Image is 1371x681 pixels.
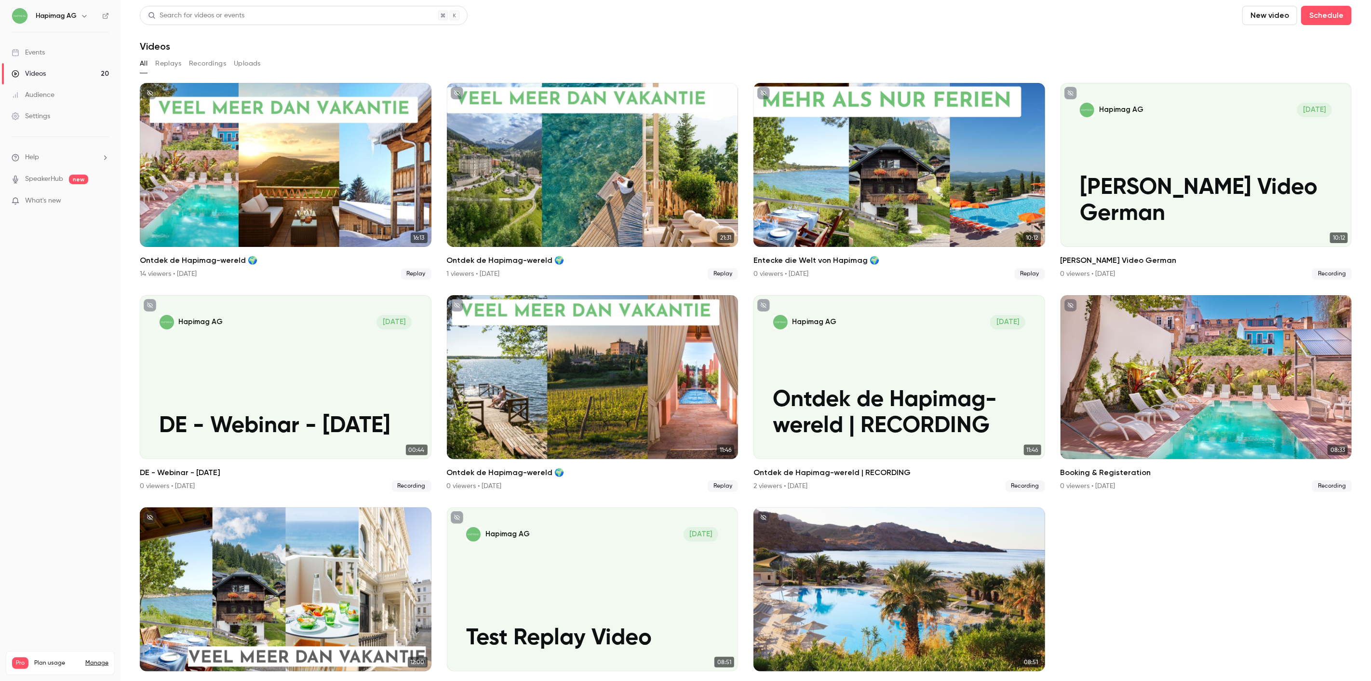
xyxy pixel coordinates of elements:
button: unpublished [757,299,770,312]
button: Replays [155,56,181,71]
h2: Ontdek de Hapimag-wereld 🌍 [447,467,739,478]
span: 00:44 [406,445,428,455]
span: 10:12 [1330,232,1348,243]
a: Nicole Video GermanHapimag AG[DATE][PERSON_NAME] Video German10:12[PERSON_NAME] Video German0 vie... [1061,83,1352,280]
button: unpublished [757,87,770,99]
section: Videos [140,6,1352,675]
button: Schedule [1301,6,1352,25]
div: Events [12,48,45,57]
button: unpublished [144,299,156,312]
div: Audience [12,90,54,100]
div: 14 viewers • [DATE] [140,269,197,279]
span: Recording [392,480,431,492]
p: Ontdek de Hapimag-wereld | RECORDING [773,387,1025,440]
p: Hapimag AG [792,317,836,327]
li: help-dropdown-opener [12,152,109,163]
div: 2 viewers • [DATE] [753,481,807,491]
a: Manage [85,659,108,667]
div: Settings [12,111,50,121]
h2: [PERSON_NAME] Video German [1061,255,1352,266]
button: New video [1242,6,1297,25]
div: Search for videos or events [148,11,244,21]
li: Ontdek de Hapimag-wereld | RECORDING [753,295,1045,492]
button: unpublished [451,299,463,312]
li: Ontdek de Hapimag-wereld 🌍 [140,83,431,280]
span: Replay [1015,268,1045,280]
img: Test Replay Video [466,527,481,542]
h2: Ontdek de Hapimag-wereld | RECORDING [753,467,1045,478]
div: 1 viewers • [DATE] [447,269,500,279]
a: 10:1210:12Entecke die Welt von Hapimag 🌍0 viewers • [DATE]Replay [753,83,1045,280]
span: [DATE] [376,315,412,329]
span: Help [25,152,39,163]
a: DE - Webinar - 16.06.25Hapimag AG[DATE]DE - Webinar - [DATE]00:44DE - Webinar - [DATE]0 viewers •... [140,295,431,492]
div: 0 viewers • [DATE] [447,481,502,491]
span: Replay [708,480,738,492]
span: 11:46 [717,445,734,455]
div: 0 viewers • [DATE] [1061,481,1116,491]
span: [DATE] [1297,103,1332,117]
span: 12:00 [408,657,428,667]
div: 0 viewers • [DATE] [1061,269,1116,279]
img: DE - Webinar - 16.06.25 [160,315,174,329]
a: Ontdek de Hapimag-wereld | RECORDINGHapimag AG[DATE]Ontdek de Hapimag-wereld | RECORDING11:46Ontd... [753,295,1045,492]
button: unpublished [451,87,463,99]
button: unpublished [1064,299,1077,312]
span: Recording [1312,480,1352,492]
p: Hapimag AG [178,317,223,327]
span: 16:13 [411,232,428,243]
button: All [140,56,148,71]
h2: DE - Webinar - [DATE] [140,467,431,478]
a: 11:4611:46Ontdek de Hapimag-wereld 🌍0 viewers • [DATE]Replay [447,295,739,492]
a: 16:1316:13Ontdek de Hapimag-wereld 🌍14 viewers • [DATE]Replay [140,83,431,280]
span: [DATE] [990,315,1025,329]
h1: Videos [140,41,170,52]
p: [PERSON_NAME] Video German [1080,175,1332,228]
h2: Ontdek de Hapimag-wereld 🌍 [447,255,739,266]
span: Replay [708,268,738,280]
span: [DATE] [684,527,719,542]
img: Ontdek de Hapimag-wereld | RECORDING [773,315,788,329]
li: Booking & Registeration [1061,295,1352,492]
button: unpublished [757,511,770,524]
button: unpublished [144,87,156,99]
p: Hapimag AG [485,529,530,539]
button: Uploads [234,56,261,71]
span: 08:51 [714,657,734,667]
span: Recording [1312,268,1352,280]
li: Ontdek de Hapimag-wereld 🌍 [447,83,739,280]
p: Hapimag AG [1099,105,1143,115]
span: 08:51 [1022,657,1041,667]
span: What's new [25,196,61,206]
p: Test Replay Video [466,626,718,652]
li: Ontdek de Hapimag-wereld 🌍 [447,295,739,492]
span: 11:46 [1024,445,1041,455]
button: unpublished [144,511,156,524]
li: Nicole Video German [1061,83,1352,280]
h2: Booking & Registeration [1061,467,1352,478]
span: Plan usage [34,659,80,667]
p: DE - Webinar - [DATE] [160,413,412,439]
span: 10:12 [1023,232,1041,243]
span: Pro [12,657,28,669]
img: Nicole Video German [1080,103,1094,117]
li: DE - Webinar - 16.06.25 [140,295,431,492]
button: unpublished [1064,87,1077,99]
h6: Hapimag AG [36,11,77,21]
button: unpublished [451,511,463,524]
div: 0 viewers • [DATE] [140,481,195,491]
div: Videos [12,69,46,79]
h2: Entecke die Welt von Hapimag 🌍 [753,255,1045,266]
span: Recording [1006,480,1045,492]
span: new [69,175,88,184]
h2: Ontdek de Hapimag-wereld 🌍 [140,255,431,266]
a: SpeakerHub [25,174,63,184]
img: Hapimag AG [12,8,27,24]
a: 08:33Booking & Registeration0 viewers • [DATE]Recording [1061,295,1352,492]
span: Replay [401,268,431,280]
li: Entecke die Welt von Hapimag 🌍 [753,83,1045,280]
a: 21:3121:31Ontdek de Hapimag-wereld 🌍1 viewers • [DATE]Replay [447,83,739,280]
button: Recordings [189,56,226,71]
span: 21:31 [717,232,734,243]
div: 0 viewers • [DATE] [753,269,808,279]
